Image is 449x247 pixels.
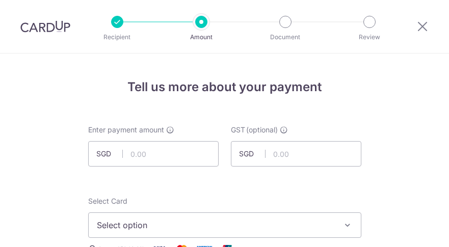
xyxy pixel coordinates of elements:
span: GST [231,125,245,135]
input: 0.00 [88,141,219,167]
p: Review [341,32,398,42]
span: (optional) [246,125,278,135]
span: SGD [239,149,266,159]
span: SGD [96,149,123,159]
p: Amount [173,32,230,42]
h4: Tell us more about your payment [88,78,361,96]
span: translation missing: en.payables.payment_networks.credit_card.summary.labels.select_card [88,197,127,205]
p: Recipient [89,32,146,42]
span: Select option [97,219,334,231]
input: 0.00 [231,141,361,167]
button: Select option [88,212,361,238]
p: Document [257,32,314,42]
span: Enter payment amount [88,125,164,135]
img: CardUp [20,20,70,33]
